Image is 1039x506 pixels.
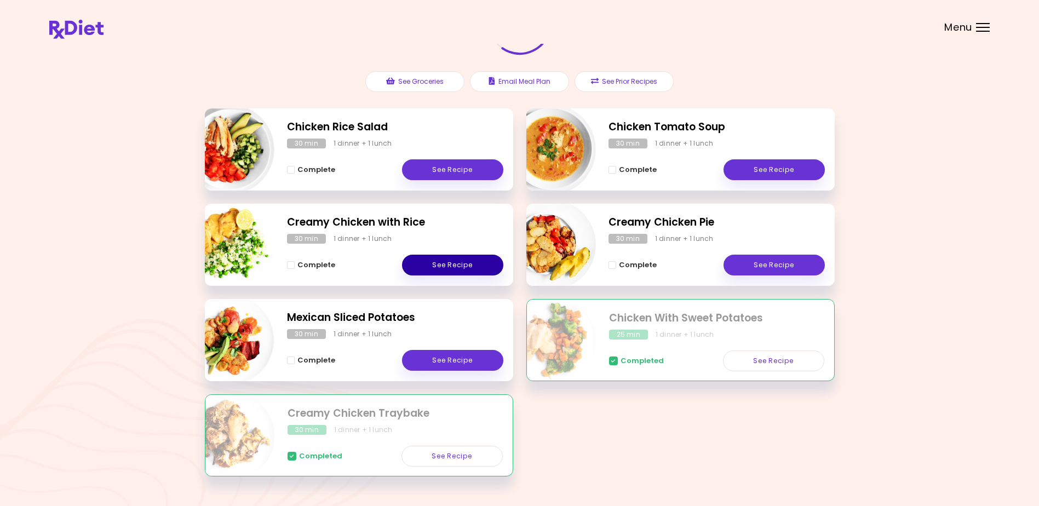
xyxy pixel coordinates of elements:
div: 30 min [288,425,326,435]
h2: Chicken With Sweet Potatoes [609,311,824,326]
div: 30 min [609,234,647,244]
h2: Mexican Sliced Potatoes [287,310,503,326]
img: Info - Mexican Sliced Potatoes [183,295,274,386]
span: Complete [297,261,335,269]
span: Complete [619,261,657,269]
span: Menu [944,22,972,32]
button: Complete - Mexican Sliced Potatoes [287,354,335,367]
a: See Recipe - Chicken With Sweet Potatoes [723,350,824,371]
span: Complete [619,165,657,174]
a: See Recipe - Creamy Chicken Pie [724,255,825,275]
span: Completed [621,357,664,365]
span: Complete [297,165,335,174]
button: Email Meal Plan [470,71,569,92]
div: 30 min [287,139,326,148]
img: Info - Chicken Tomato Soup [505,104,596,195]
button: Complete - Creamy Chicken Pie [609,258,657,272]
span: Completed [299,452,342,461]
a: See Recipe - Chicken Tomato Soup [724,159,825,180]
div: 30 min [287,234,326,244]
img: Info - Chicken With Sweet Potatoes [506,295,596,386]
img: Info - Creamy Chicken with Rice [183,199,274,290]
h2: Creamy Chicken with Rice [287,215,503,231]
img: RxDiet [49,20,104,39]
div: 30 min [287,329,326,339]
img: Info - Creamy Chicken Pie [505,199,596,290]
a: See Recipe - Creamy Chicken Traybake [401,446,503,467]
h2: Creamy Chicken Pie [609,215,825,231]
button: Complete - Creamy Chicken with Rice [287,258,335,272]
button: Complete - Chicken Rice Salad [287,163,335,176]
div: 1 dinner + 1 lunch [334,329,392,339]
div: 1 dinner + 1 lunch [655,234,714,244]
div: 30 min [609,139,647,148]
div: 1 dinner + 1 lunch [656,330,714,340]
div: 1 dinner + 1 lunch [655,139,714,148]
h2: Creamy Chicken Traybake [288,406,503,422]
img: Info - Chicken Rice Salad [183,104,274,195]
div: 1 dinner + 1 lunch [334,425,393,435]
button: See Prior Recipes [575,71,674,92]
div: 25 min [609,330,648,340]
a: See Recipe - Creamy Chicken with Rice [402,255,503,275]
div: 1 dinner + 1 lunch [334,139,392,148]
button: See Groceries [365,71,464,92]
div: 1 dinner + 1 lunch [334,234,392,244]
h2: Chicken Rice Salad [287,119,503,135]
a: See Recipe - Chicken Rice Salad [402,159,503,180]
h2: Chicken Tomato Soup [609,119,825,135]
img: Info - Creamy Chicken Traybake [184,390,275,481]
a: See Recipe - Mexican Sliced Potatoes [402,350,503,371]
span: Complete [297,356,335,365]
button: Complete - Chicken Tomato Soup [609,163,657,176]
